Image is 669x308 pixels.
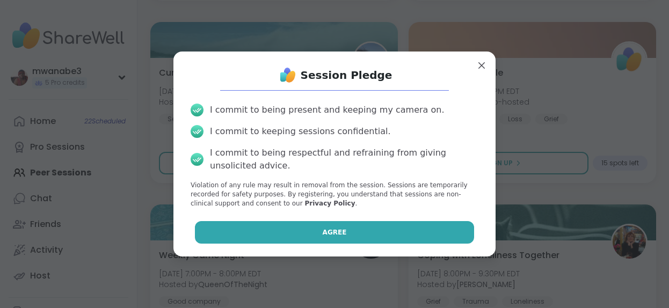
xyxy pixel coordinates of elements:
[323,228,347,237] span: Agree
[195,221,475,244] button: Agree
[304,200,355,207] a: Privacy Policy
[301,68,392,83] h1: Session Pledge
[210,104,444,116] div: I commit to being present and keeping my camera on.
[191,181,478,208] p: Violation of any rule may result in removal from the session. Sessions are temporarily recorded f...
[210,146,478,172] div: I commit to being respectful and refraining from giving unsolicited advice.
[277,64,299,86] img: ShareWell Logo
[210,125,391,138] div: I commit to keeping sessions confidential.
